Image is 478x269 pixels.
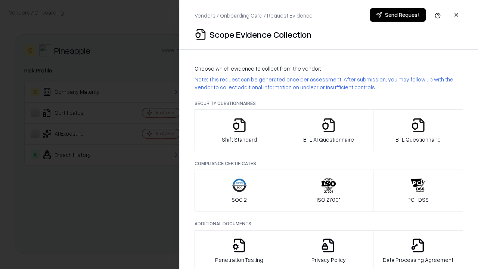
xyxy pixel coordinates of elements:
p: Note: This request can be generated once per assessment. After submission, you may follow up with... [195,75,463,91]
button: B+L AI Questionnaire [284,109,374,151]
p: Scope Evidence Collection [209,28,311,40]
p: Choose which evidence to collect from the vendor: [195,65,463,72]
p: B+L AI Questionnaire [303,136,354,143]
p: Additional Documents [195,220,463,227]
button: ISO 27001 [284,170,374,211]
button: SOC 2 [195,170,284,211]
p: Data Processing Agreement [383,256,453,264]
p: Penetration Testing [215,256,263,264]
p: Privacy Policy [311,256,346,264]
p: Shift Standard [222,136,257,143]
button: PCI-DSS [373,170,463,211]
button: Send Request [370,8,426,22]
p: SOC 2 [232,196,247,204]
p: Security Questionnaires [195,100,463,106]
p: PCI-DSS [407,196,429,204]
p: Vendors / Onboarding Card / Request Evidence [195,12,313,19]
p: B+L Questionnaire [395,136,441,143]
button: B+L Questionnaire [373,109,463,151]
p: Compliance Certificates [195,160,463,167]
p: ISO 27001 [317,196,341,204]
button: Shift Standard [195,109,284,151]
